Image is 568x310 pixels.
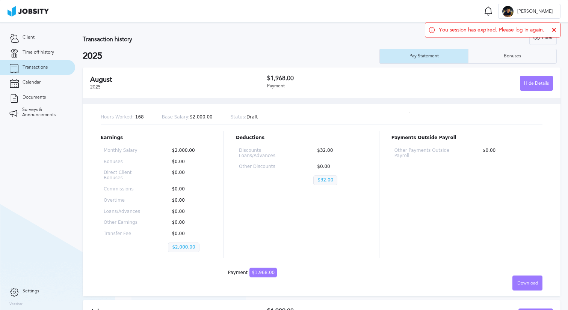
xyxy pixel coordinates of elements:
p: Payments Outside Payroll [391,135,542,141]
h3: Transaction history [83,36,342,43]
p: Other Discounts [239,164,289,169]
span: Download [517,281,538,286]
p: $0.00 [168,170,208,181]
p: $0.00 [168,159,208,165]
span: Hours Worked: [101,114,134,120]
p: Bonuses [104,159,144,165]
button: Filter [529,30,557,45]
p: Draft [231,115,258,120]
p: Earnings [101,135,211,141]
p: Discounts Loans/Advances [239,148,289,159]
p: $0.00 [168,187,208,192]
p: $0.00 [479,148,539,159]
p: $32.00 [313,148,364,159]
span: Client [23,35,35,40]
p: Transfer Fee [104,231,144,237]
button: Hide Details [520,76,553,91]
button: B[PERSON_NAME] [498,4,560,19]
span: 2025 [90,84,101,90]
img: ab4bad089aa723f57921c736e9817d99.png [8,6,49,16]
p: $2,000.00 [168,148,208,153]
p: $32.00 [313,175,337,185]
span: Calendar [23,80,41,85]
p: Other Payments Outside Payroll [394,148,455,159]
span: $1,968.00 [249,268,277,277]
button: Download [512,276,542,291]
span: [PERSON_NAME] [514,9,556,14]
p: Loans/Advances [104,209,144,214]
div: Hide Details [520,76,553,91]
p: $0.00 [168,198,208,203]
p: 168 [101,115,144,120]
label: Version: [9,302,23,307]
span: Base Salary: [162,114,190,120]
span: Documents [23,95,46,100]
div: Bonuses [500,54,525,59]
h2: 2025 [83,51,379,61]
p: Other Earnings [104,220,144,225]
p: Overtime [104,198,144,203]
p: $0.00 [168,209,208,214]
span: Time off history [23,50,54,55]
button: Pay Statement [379,49,468,64]
p: $2,000.00 [168,243,199,252]
span: Status: [231,114,246,120]
span: Settings [23,289,39,294]
div: Payment [228,270,277,276]
p: $0.00 [168,220,208,225]
div: B [502,6,514,17]
div: Pay Statement [406,54,443,59]
span: Transactions [23,65,48,70]
p: Commissions [104,187,144,192]
span: Surveys & Announcements [22,107,66,118]
p: Deductions [236,135,367,141]
p: $0.00 [313,164,364,169]
div: Payment [267,84,410,89]
button: Bonuses [468,49,557,64]
h3: $1,968.00 [267,75,410,82]
p: Direct Client Bonuses [104,170,144,181]
p: $2,000.00 [162,115,213,120]
h2: August [90,76,267,84]
span: You session has expired. Please log in again. [439,27,544,33]
p: $0.00 [168,231,208,237]
p: Monthly Salary [104,148,144,153]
